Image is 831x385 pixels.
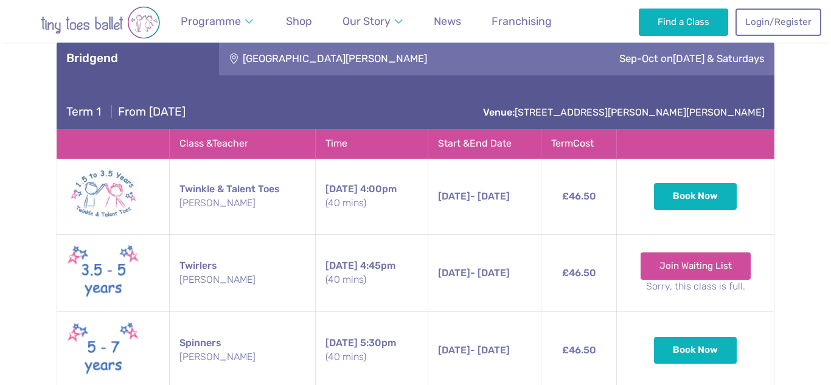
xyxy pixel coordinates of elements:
th: Class & Teacher [170,130,315,158]
span: Shop [286,15,312,27]
span: - [DATE] [438,190,510,202]
span: - [DATE] [438,344,510,356]
td: £46.50 [541,158,617,234]
a: News [428,8,467,35]
a: Venue:[STREET_ADDRESS][PERSON_NAME][PERSON_NAME] [483,106,765,118]
span: | [104,105,118,119]
img: tiny toes ballet [15,6,186,39]
span: [DATE] [438,190,470,202]
span: - [DATE] [438,267,510,279]
small: Sorry, this class is full. [627,280,764,293]
th: Start & End Date [428,130,541,158]
span: [DATE] & Saturdays [673,52,765,64]
td: Twinkle & Talent Toes [170,158,315,234]
span: Term 1 [66,105,101,119]
span: Programme [181,15,241,27]
th: Term Cost [541,130,617,158]
span: Our Story [342,15,391,27]
span: Franchising [492,15,552,27]
span: [DATE] [438,344,470,356]
small: [PERSON_NAME] [179,350,305,364]
span: News [434,15,461,27]
td: £46.50 [541,234,617,311]
img: Spinners New (May 2025) [67,319,140,381]
span: [DATE] [325,337,358,349]
strong: Venue: [483,106,515,118]
td: 4:00pm [315,158,428,234]
td: 4:45pm [315,234,428,311]
a: Franchising [486,8,557,35]
div: [GEOGRAPHIC_DATA][PERSON_NAME] [219,41,535,75]
small: [PERSON_NAME] [179,196,305,210]
a: Programme [175,8,259,35]
h4: From [DATE] [66,105,186,119]
a: Join Waiting List [641,252,751,279]
a: Login/Register [735,9,821,35]
small: (40 mins) [325,196,418,210]
span: [DATE] [325,183,358,195]
a: Our Story [337,8,409,35]
td: Twirlers [170,234,315,311]
button: Book Now [654,183,737,210]
a: Shop [280,8,318,35]
span: [DATE] [438,267,470,279]
div: Sep-Oct on [535,41,774,75]
img: Twirlers New (May 2025) [67,242,140,304]
small: [PERSON_NAME] [179,273,305,286]
small: (40 mins) [325,273,418,286]
a: Find a Class [639,9,728,35]
h3: Bridgend [66,51,209,66]
button: Book Now [654,337,737,364]
small: (40 mins) [325,350,418,364]
span: [DATE] [325,260,358,271]
th: Time [315,130,428,158]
